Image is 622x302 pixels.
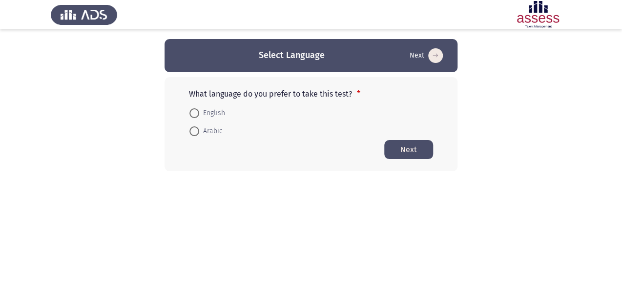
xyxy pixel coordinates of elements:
p: What language do you prefer to take this test? [189,89,433,99]
img: Assess Talent Management logo [51,1,117,28]
button: Start assessment [407,48,446,63]
h3: Select Language [259,49,325,61]
span: English [199,107,225,119]
img: Assessment logo of OCM R1 ASSESS [505,1,571,28]
span: Arabic [199,125,223,137]
button: Start assessment [384,140,433,159]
